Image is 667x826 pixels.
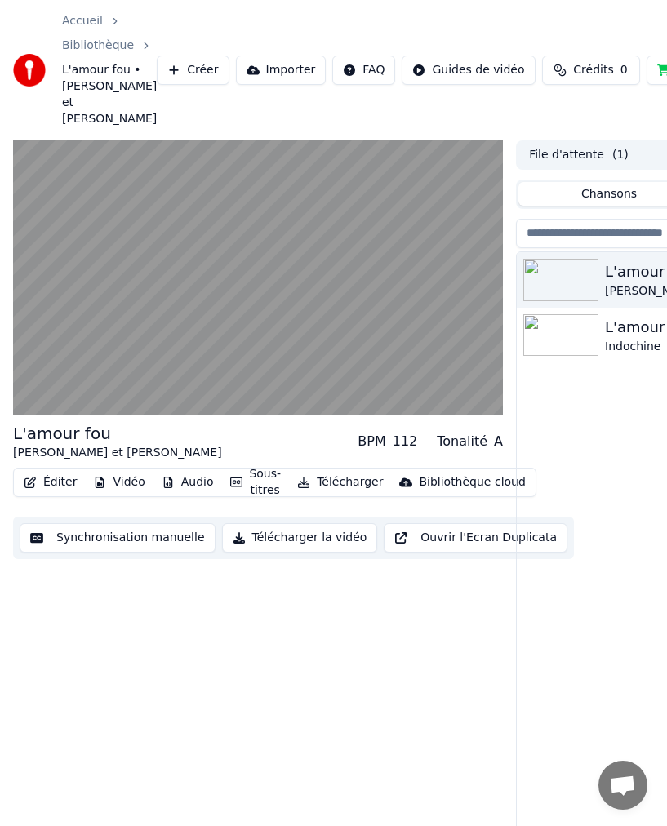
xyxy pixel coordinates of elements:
span: Crédits [573,62,613,78]
div: L'amour fou [13,422,222,445]
span: ( 1 ) [612,147,629,163]
button: Audio [155,471,220,494]
button: File d'attente [518,143,639,167]
div: Tonalité [437,432,487,451]
span: 0 [620,62,628,78]
button: Vidéo [87,471,151,494]
button: FAQ [332,56,395,85]
button: Télécharger la vidéo [222,523,378,553]
a: Ouvrir le chat [598,761,647,810]
button: Synchronisation manuelle [20,523,216,553]
nav: breadcrumb [62,13,157,127]
div: Bibliothèque cloud [419,474,525,491]
button: Ouvrir l'Ecran Duplicata [384,523,567,553]
button: Importer [236,56,327,85]
div: BPM [358,432,385,451]
button: Crédits0 [542,56,640,85]
span: L'amour fou • [PERSON_NAME] et [PERSON_NAME] [62,62,157,127]
a: Bibliothèque [62,38,134,54]
a: Accueil [62,13,103,29]
img: youka [13,54,46,87]
button: Éditer [17,471,83,494]
div: 112 [393,432,418,451]
div: [PERSON_NAME] et [PERSON_NAME] [13,445,222,461]
button: Télécharger [291,471,389,494]
div: A [494,432,503,451]
button: Sous-titres [224,463,288,502]
button: Guides de vidéo [402,56,535,85]
button: Créer [157,56,229,85]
